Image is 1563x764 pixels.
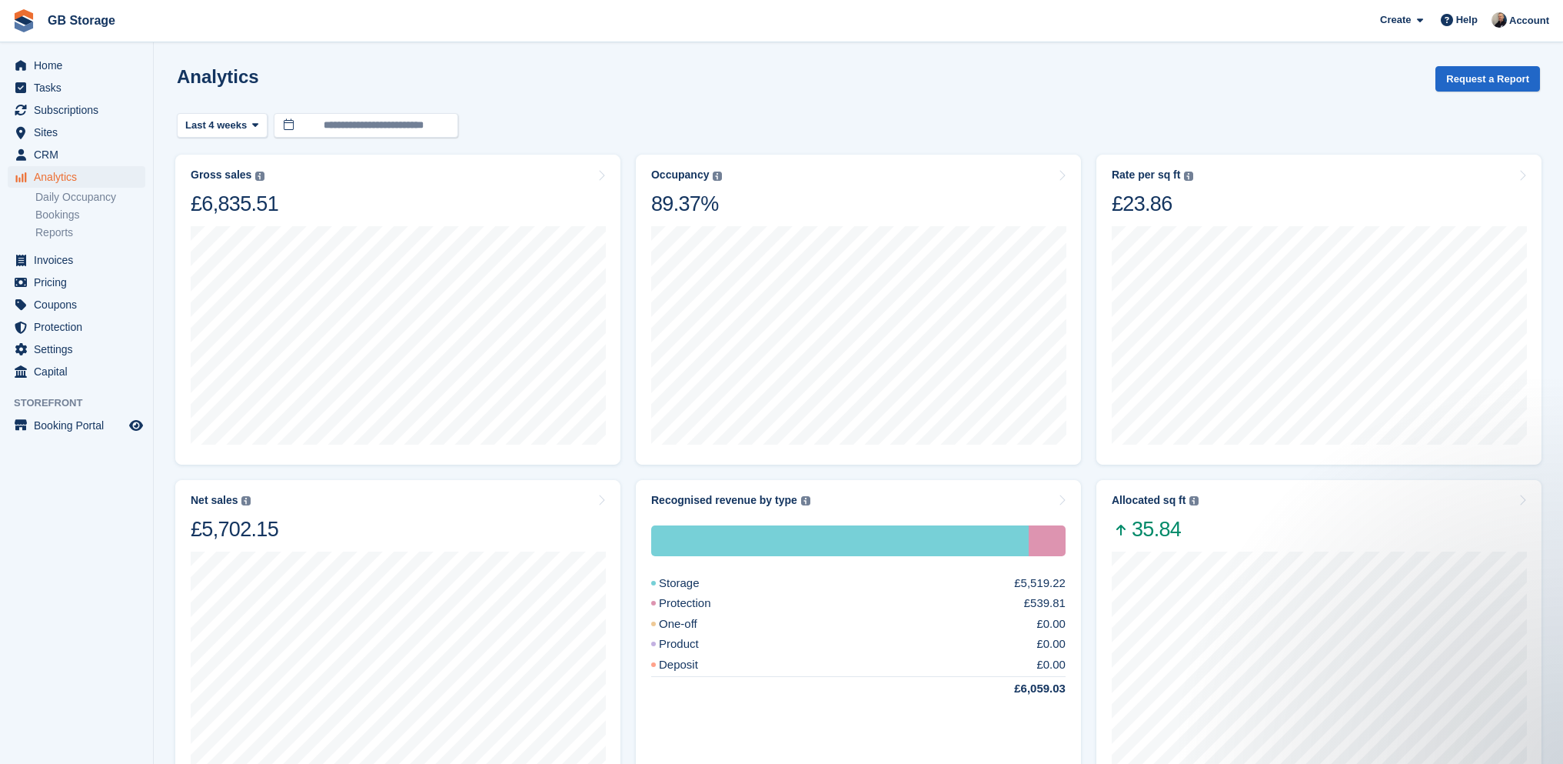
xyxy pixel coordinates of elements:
[1189,496,1199,505] img: icon-info-grey-7440780725fd019a000dd9b08b2336e03edf1995a4989e88bcd33f0948082b44.svg
[8,99,145,121] a: menu
[35,208,145,222] a: Bookings
[1492,12,1507,28] img: Karl Walker
[34,339,126,360] span: Settings
[651,168,709,182] div: Occupancy
[1112,516,1199,542] span: 35.84
[34,316,126,338] span: Protection
[801,496,810,505] img: icon-info-grey-7440780725fd019a000dd9b08b2336e03edf1995a4989e88bcd33f0948082b44.svg
[977,680,1066,698] div: £6,059.03
[8,122,145,143] a: menu
[8,339,145,360] a: menu
[191,191,278,217] div: £6,835.51
[1036,616,1066,633] div: £0.00
[8,77,145,98] a: menu
[651,656,735,674] div: Deposit
[651,494,797,507] div: Recognised revenue by type
[8,316,145,338] a: menu
[1014,575,1066,592] div: £5,519.22
[34,166,126,188] span: Analytics
[34,77,126,98] span: Tasks
[651,191,722,217] div: 89.37%
[34,144,126,165] span: CRM
[34,415,126,436] span: Booking Portal
[8,294,145,315] a: menu
[8,249,145,271] a: menu
[34,294,126,315] span: Coupons
[34,99,126,121] span: Subscriptions
[1435,66,1540,92] button: Request a Report
[8,272,145,293] a: menu
[651,525,1029,556] div: Storage
[1112,494,1186,507] div: Allocated sq ft
[177,66,259,87] h2: Analytics
[12,9,35,32] img: stora-icon-8386f47178a22dfd0bd8f6a31ec36ba5ce8667c1dd55bd0f319d3a0aa187defe.svg
[8,415,145,436] a: menu
[1112,191,1193,217] div: £23.86
[1112,168,1180,182] div: Rate per sq ft
[1024,595,1066,612] div: £539.81
[127,416,145,435] a: Preview store
[177,113,268,138] button: Last 4 weeks
[34,272,126,293] span: Pricing
[651,636,736,653] div: Product
[8,144,145,165] a: menu
[8,361,145,382] a: menu
[8,55,145,76] a: menu
[191,494,238,507] div: Net sales
[14,395,153,411] span: Storefront
[651,595,748,612] div: Protection
[713,172,722,181] img: icon-info-grey-7440780725fd019a000dd9b08b2336e03edf1995a4989e88bcd33f0948082b44.svg
[191,516,278,542] div: £5,702.15
[42,8,121,33] a: GB Storage
[1509,13,1549,28] span: Account
[34,122,126,143] span: Sites
[651,616,734,633] div: One-off
[34,55,126,76] span: Home
[255,172,264,181] img: icon-info-grey-7440780725fd019a000dd9b08b2336e03edf1995a4989e88bcd33f0948082b44.svg
[241,496,251,505] img: icon-info-grey-7440780725fd019a000dd9b08b2336e03edf1995a4989e88bcd33f0948082b44.svg
[1036,656,1066,674] div: £0.00
[35,190,145,205] a: Daily Occupancy
[1456,12,1478,28] span: Help
[34,361,126,382] span: Capital
[35,225,145,240] a: Reports
[191,168,251,182] div: Gross sales
[8,166,145,188] a: menu
[1380,12,1411,28] span: Create
[1184,172,1193,181] img: icon-info-grey-7440780725fd019a000dd9b08b2336e03edf1995a4989e88bcd33f0948082b44.svg
[1029,525,1066,556] div: Protection
[651,575,737,592] div: Storage
[185,118,247,133] span: Last 4 weeks
[34,249,126,271] span: Invoices
[1036,636,1066,653] div: £0.00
